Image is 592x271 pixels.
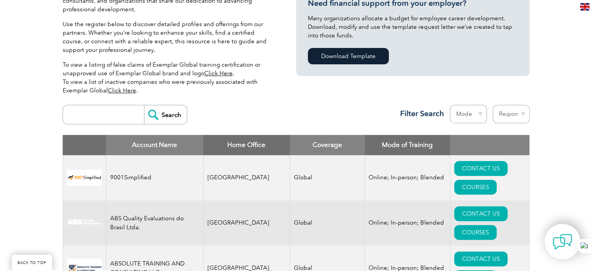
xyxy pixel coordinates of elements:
[454,225,497,240] a: COURSES
[106,135,203,155] th: Account Name: activate to sort column descending
[580,3,590,11] img: en
[395,109,444,119] h3: Filter Search
[308,48,389,64] a: Download Template
[553,232,572,252] img: contact-chat.png
[63,60,273,95] p: To view a listing of false claims of Exemplar Global training certification or unapproved use of ...
[106,155,203,200] td: 9001Simplified
[144,105,187,124] input: Search
[290,155,365,200] td: Global
[454,252,508,266] a: CONTACT US
[67,219,102,227] img: c92924ac-d9bc-ea11-a814-000d3a79823d-logo.jpg
[365,155,450,200] td: Online; In-person; Blended
[308,14,518,40] p: Many organizations allocate a budget for employee career development. Download, modify and use th...
[365,200,450,246] td: Online; In-person; Blended
[12,255,52,271] a: BACK TO TOP
[108,87,136,94] a: Click Here
[454,180,497,195] a: COURSES
[203,155,290,200] td: [GEOGRAPHIC_DATA]
[290,135,365,155] th: Coverage: activate to sort column ascending
[450,135,529,155] th: : activate to sort column ascending
[203,135,290,155] th: Home Office: activate to sort column ascending
[203,200,290,246] td: [GEOGRAPHIC_DATA]
[204,70,233,77] a: Click Here
[365,135,450,155] th: Mode of Training: activate to sort column ascending
[106,200,203,246] td: ABS Quality Evaluations do Brasil Ltda.
[67,170,102,186] img: 37c9c059-616f-eb11-a812-002248153038-logo.png
[454,206,508,221] a: CONTACT US
[454,161,508,176] a: CONTACT US
[63,20,273,54] p: Use the register below to discover detailed profiles and offerings from our partners. Whether you...
[290,200,365,246] td: Global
